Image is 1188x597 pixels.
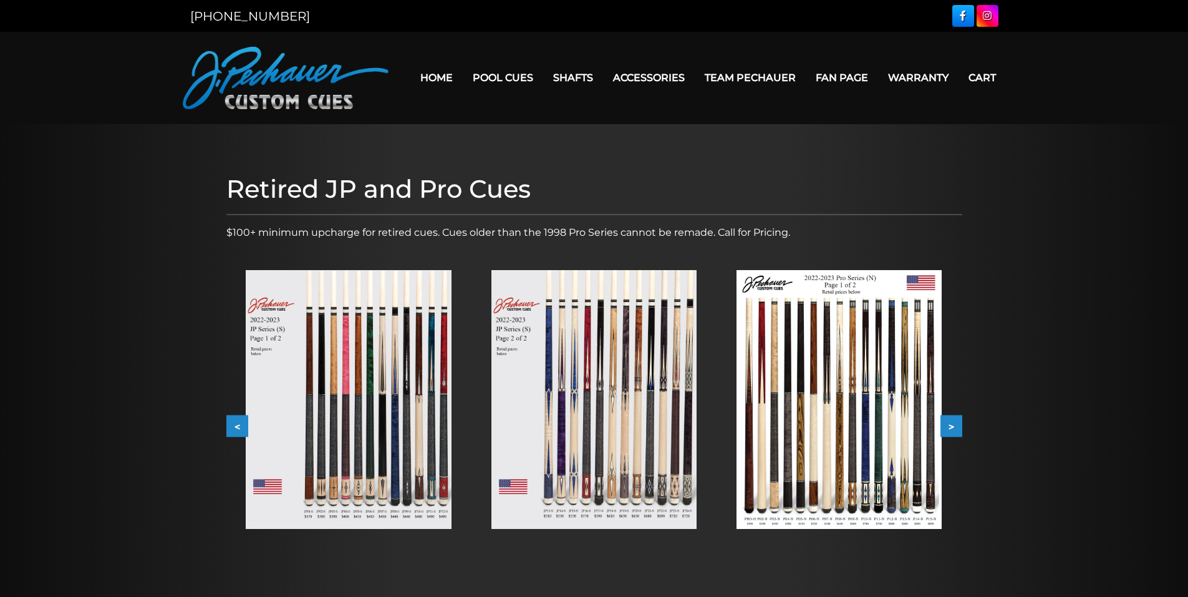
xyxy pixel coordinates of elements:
[226,415,962,437] div: Carousel Navigation
[543,62,603,94] a: Shafts
[806,62,878,94] a: Fan Page
[940,415,962,437] button: >
[190,9,310,24] a: [PHONE_NUMBER]
[226,225,962,240] p: $100+ minimum upcharge for retired cues. Cues older than the 1998 Pro Series cannot be remade. Ca...
[463,62,543,94] a: Pool Cues
[226,415,248,437] button: <
[695,62,806,94] a: Team Pechauer
[603,62,695,94] a: Accessories
[183,47,389,109] img: Pechauer Custom Cues
[226,174,962,204] h1: Retired JP and Pro Cues
[878,62,959,94] a: Warranty
[410,62,463,94] a: Home
[959,62,1006,94] a: Cart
